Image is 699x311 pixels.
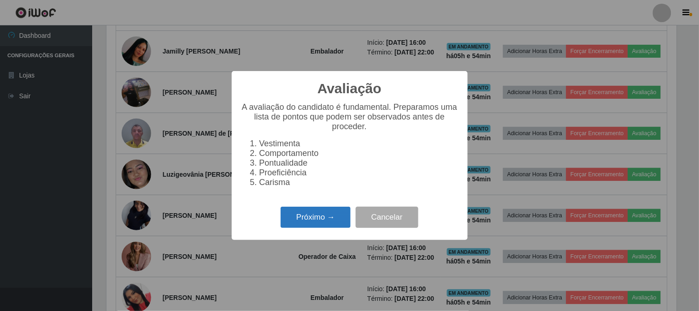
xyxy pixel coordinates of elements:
[259,149,458,158] li: Comportamento
[259,178,458,187] li: Carisma
[281,207,351,228] button: Próximo →
[317,80,382,97] h2: Avaliação
[259,139,458,149] li: Vestimenta
[259,158,458,168] li: Pontualidade
[241,102,458,132] p: A avaliação do candidato é fundamental. Preparamos uma lista de pontos que podem ser observados a...
[356,207,418,228] button: Cancelar
[259,168,458,178] li: Proeficiência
